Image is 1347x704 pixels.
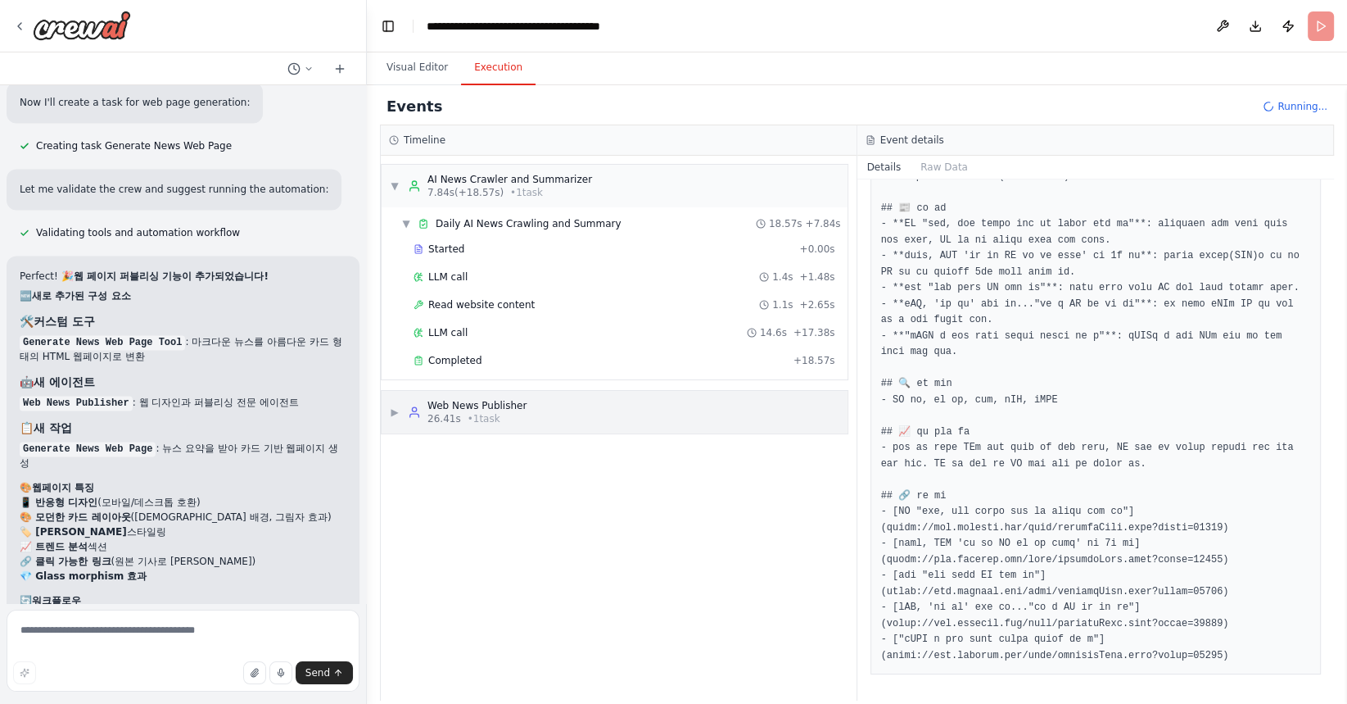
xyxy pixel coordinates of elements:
span: 1.1s [772,298,793,311]
div: AI News Crawler and Summarizer [427,173,592,186]
strong: 🔗 클릭 가능한 링크 [20,556,111,567]
pre: # LO Ipsum do si am (9692-45-06) ## 📰 co ad - **EL "sed, doe tempo inc ut labor etd ma"**: aliqua... [881,169,1311,665]
li: : 뉴스 요약을 받아 카드 기반 웹페이지 생성 [20,441,346,470]
li: 섹션 [20,539,346,554]
span: 14.6s [760,326,787,339]
h2: Events [386,95,442,118]
span: + 2.65s [799,298,834,311]
span: ▼ [390,179,400,193]
strong: 웹페이지 특징 [32,482,94,493]
span: Send [305,666,330,679]
h3: Timeline [404,134,445,147]
span: Read website content [428,298,535,311]
button: Start a new chat [327,59,353,79]
span: Running... [1277,100,1327,113]
strong: 📈 트렌드 분석 [20,541,88,552]
li: (모바일/데스크톱 호환) [20,495,346,510]
span: 18.57s [769,217,802,230]
strong: 🎨 모던한 카드 레이아웃 [20,511,131,523]
strong: 새 에이전트 [34,375,95,388]
span: ▼ [401,217,411,230]
h2: 🆕 [20,288,346,303]
span: • 1 task [468,412,500,425]
span: + 18.57s [793,354,835,367]
span: Creating task Generate News Web Page [36,139,232,152]
button: Switch to previous chat [281,59,320,79]
button: Visual Editor [373,51,461,85]
span: 26.41s [427,412,461,425]
li: ([DEMOGRAPHIC_DATA] 배경, 그림자 효과) [20,510,346,525]
button: Execution [461,51,536,85]
code: Web News Publisher [20,396,133,411]
span: Daily AI News Crawling and Summary [436,217,622,230]
code: Generate News Web Page [20,442,156,456]
button: Details [857,156,911,179]
span: + 17.38s [793,326,835,339]
code: Generate News Web Page Tool [20,335,185,350]
button: Click to speak your automation idea [269,661,292,684]
span: • 1 task [510,186,543,199]
h2: 🔄 [20,593,346,608]
nav: breadcrumb [427,18,671,34]
span: 1.4s [772,270,793,284]
h3: 📋 [20,420,346,436]
p: Let me validate the crew and suggest running the automation: [20,182,328,197]
button: Hide left sidebar [377,15,400,38]
div: Web News Publisher [427,399,527,412]
p: Perfect! 🎉 [20,269,346,284]
strong: 📱 반응형 디자인 [20,497,97,508]
strong: 웹 페이지 퍼블리싱 기능이 추가되었습니다! [74,270,269,282]
span: Completed [428,354,481,367]
button: Raw Data [911,156,978,179]
strong: 워크플로우 [32,595,81,606]
li: : 웹 디자인과 퍼블리싱 전문 에이전트 [20,395,346,410]
span: LLM call [428,270,468,284]
span: Validating tools and automation workflow [36,226,240,239]
button: Upload files [243,661,266,684]
strong: 새로 추가된 구성 요소 [32,290,131,302]
span: LLM call [428,326,468,339]
h3: 🛠️ [20,313,346,329]
h3: Event details [880,134,944,147]
li: (원본 기사로 [PERSON_NAME]) [20,554,346,569]
strong: 새 작업 [34,421,72,434]
strong: 🏷️ [PERSON_NAME] [20,526,127,538]
span: 7.84s (+18.57s) [427,186,504,199]
button: Improve this prompt [13,661,36,684]
span: ▶ [390,406,400,419]
p: Now I'll create a task for web page generation: [20,95,250,110]
strong: 💎 Glass morphism 효과 [20,570,147,582]
img: Logo [33,11,131,40]
strong: 커스텀 도구 [34,315,95,328]
span: + 0.00s [799,243,834,256]
li: 스타일링 [20,525,346,539]
span: Started [428,243,464,256]
h3: 🤖 [20,374,346,390]
span: + 7.84s [805,217,840,230]
button: Send [296,661,353,684]
h2: 🎨 [20,480,346,495]
span: + 1.48s [799,270,834,284]
li: : 마크다운 뉴스를 아름다운 카드 형태의 HTML 웹페이지로 변환 [20,334,346,364]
